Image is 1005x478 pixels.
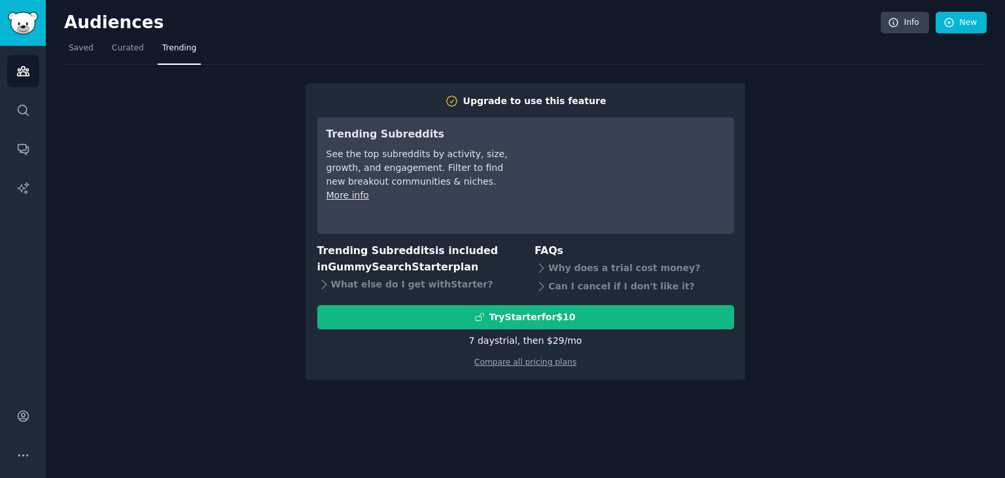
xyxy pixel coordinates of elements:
a: New [936,12,987,34]
img: GummySearch logo [8,12,38,35]
a: More info [326,190,369,200]
span: Trending [162,43,196,54]
a: Trending [158,38,201,65]
span: Curated [112,43,144,54]
div: 7 days trial, then $ 29 /mo [469,334,582,348]
h2: Audiences [64,12,881,33]
span: Saved [69,43,94,54]
h3: Trending Subreddits [326,126,510,143]
iframe: YouTube video player [529,126,725,225]
div: See the top subreddits by activity, size, growth, and engagement. Filter to find new breakout com... [326,147,510,189]
a: Saved [64,38,98,65]
div: Upgrade to use this feature [463,94,607,108]
button: TryStarterfor$10 [317,305,734,329]
h3: FAQs [535,243,734,259]
span: GummySearch Starter [328,261,453,273]
div: Try Starter for $10 [489,310,575,324]
div: Why does a trial cost money? [535,259,734,278]
h3: Trending Subreddits is included in plan [317,243,517,275]
a: Info [881,12,929,34]
div: Can I cancel if I don't like it? [535,278,734,296]
div: What else do I get with Starter ? [317,275,517,293]
a: Curated [107,38,149,65]
a: Compare all pricing plans [474,358,576,367]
